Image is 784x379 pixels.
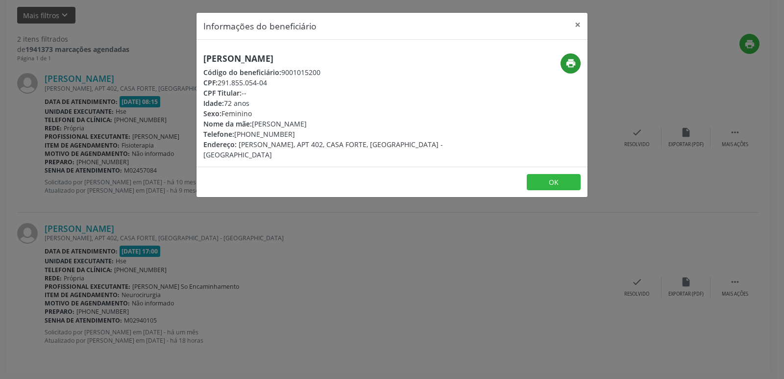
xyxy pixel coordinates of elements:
span: CPF: [203,78,218,87]
i: print [565,58,576,69]
span: Idade: [203,99,224,108]
span: Sexo: [203,109,221,118]
div: 291.855.054-04 [203,77,450,88]
div: Feminino [203,108,450,119]
div: 9001015200 [203,67,450,77]
div: [PERSON_NAME] [203,119,450,129]
div: [PHONE_NUMBER] [203,129,450,139]
button: print [561,53,581,74]
span: Nome da mãe: [203,119,252,128]
button: Close [568,13,588,37]
span: CPF Titular: [203,88,242,98]
h5: [PERSON_NAME] [203,53,450,64]
div: -- [203,88,450,98]
h5: Informações do beneficiário [203,20,317,32]
span: [PERSON_NAME], APT 402, CASA FORTE, [GEOGRAPHIC_DATA] - [GEOGRAPHIC_DATA] [203,140,443,159]
span: Endereço: [203,140,237,149]
span: Telefone: [203,129,234,139]
span: Código do beneficiário: [203,68,281,77]
button: OK [527,174,581,191]
div: 72 anos [203,98,450,108]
